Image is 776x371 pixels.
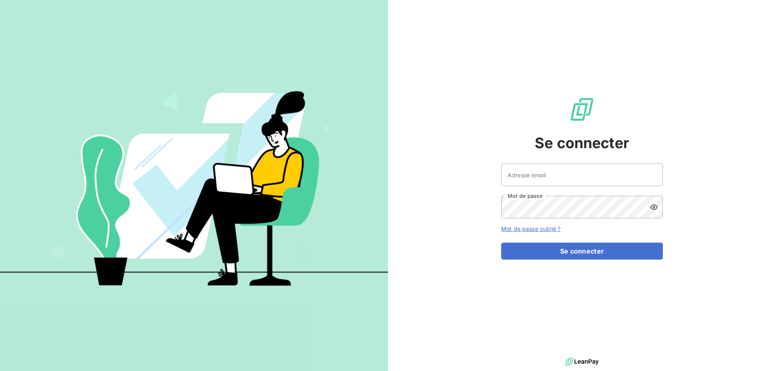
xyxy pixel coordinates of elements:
[501,225,561,232] a: Mot de passe oublié ?
[501,243,663,260] button: Se connecter
[569,96,595,122] img: Logo LeanPay
[535,132,629,154] span: Se connecter
[565,356,599,368] img: logo
[501,163,663,186] input: placeholder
